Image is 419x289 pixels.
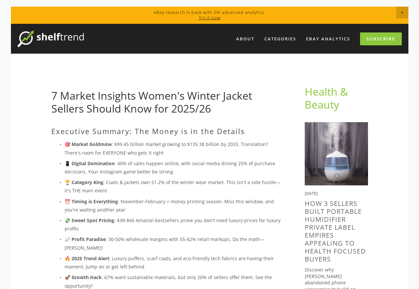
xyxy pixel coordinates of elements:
[360,32,402,45] a: Subscribe
[396,7,408,19] span: Close Announcement
[260,33,300,44] div: Categories
[199,15,221,21] a: Try it now
[305,84,350,111] a: Health & Beauty
[302,33,354,44] a: eBay Analytics
[65,274,102,280] strong: 🚀 Growth Hack
[65,254,284,271] p: : Luxury puffers, scarf coats, and eco-friendly tech fabrics are having their moment. Jump on or ...
[65,235,284,252] p: : 30-50% wholesale margins with 55-62% retail markups. Do the math—[PERSON_NAME]!
[65,217,114,223] strong: 💸 Sweet Spot Pricing
[65,198,118,205] strong: ⏰ Timing is Everything
[65,160,115,167] strong: 📱 Digital Domination
[305,190,318,196] time: [DATE]
[232,33,259,44] a: About
[65,179,103,185] strong: 🏆 Category King
[65,140,284,157] p: : $99.45 billion market growing to $135.38 billion by 2033. Translation? There's room for EVERYON...
[65,178,284,195] p: : Coats & jackets own 51.2% of the winter wear market. This isn't a side hustle—it's THE main event
[51,127,284,135] h2: Executive Summary: The Money is in the Details
[65,159,284,176] p: : 40% of sales happen online, with social media driving 25% of purchase decisions. Your Instagram...
[65,236,106,242] strong: 📈 Profit Paradise
[65,141,112,147] strong: 🎯 Market Goldmine
[65,216,284,233] p: : $38-$66 Amazon bestsellers prove you don't need luxury prices for luxury profits
[65,197,284,214] p: : November-February = money printing season. Miss this window, and you're waiting another year
[51,88,252,115] a: 7 Market Insights Women's Winter Jacket Sellers Should Know for 2025/26
[305,199,366,264] a: How 3 Sellers Built Portable Humidifier Private Label Empires Appealing To Health Focused Buyers
[18,30,84,47] img: ShelfTrend
[305,122,368,185] img: How 3 Sellers Built Portable Humidifier Private Label Empires Appealing To Health Focused Buyers
[65,255,109,262] strong: 🔥 2025 Trend Alert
